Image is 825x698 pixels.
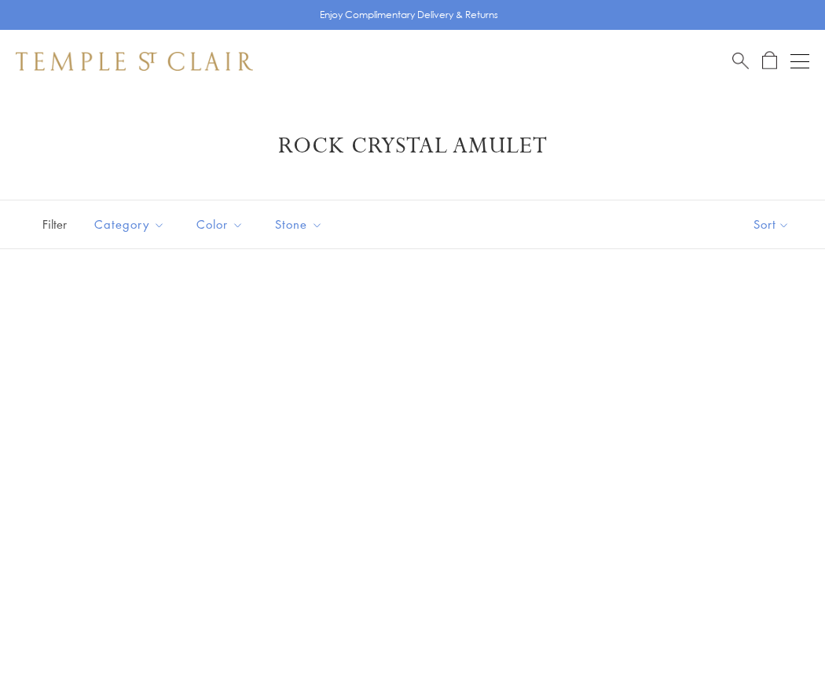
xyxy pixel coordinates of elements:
[790,52,809,71] button: Open navigation
[16,52,253,71] img: Temple St. Clair
[762,51,777,71] a: Open Shopping Bag
[263,207,335,242] button: Stone
[718,200,825,248] button: Show sort by
[732,51,749,71] a: Search
[82,207,177,242] button: Category
[189,215,255,234] span: Color
[39,132,786,160] h1: Rock Crystal Amulet
[320,7,498,23] p: Enjoy Complimentary Delivery & Returns
[267,215,335,234] span: Stone
[185,207,255,242] button: Color
[86,215,177,234] span: Category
